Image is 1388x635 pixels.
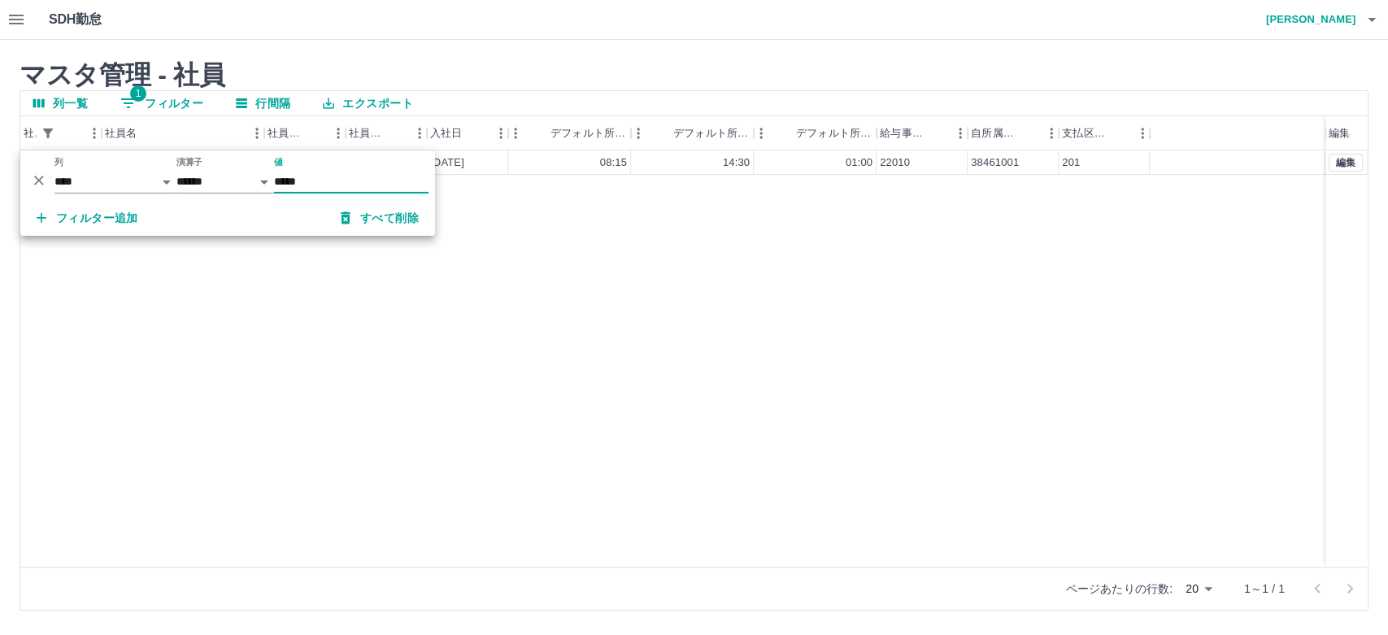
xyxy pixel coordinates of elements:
div: 社員名 [105,116,137,150]
div: 22010 [880,155,910,171]
div: 社員区分 [268,116,303,150]
button: メニュー [1039,121,1064,146]
button: ソート [1107,122,1130,145]
button: フィルター表示 [37,122,59,145]
div: 201 [1062,155,1080,171]
div: 編集 [1325,116,1368,150]
div: 自所属契約コード [971,116,1016,150]
div: 社員名 [102,116,264,150]
div: 支払区分コード [1062,116,1107,150]
div: 社員区分 [264,116,346,150]
button: メニュー [407,121,432,146]
div: デフォルト所定終業時刻 [631,116,754,150]
div: 14:30 [723,155,750,171]
label: 演算子 [176,155,202,167]
button: フィルター表示 [107,91,216,115]
button: ソート [528,122,550,145]
div: 20 [1179,577,1218,601]
div: デフォルト所定開始時刻 [508,116,631,150]
div: 38461001 [971,155,1019,171]
div: 1件のフィルターを適用中 [37,122,59,145]
div: 給与事業所コード [880,116,925,150]
div: 自所属契約コード [968,116,1059,150]
button: ソート [462,122,485,145]
label: 値 [274,155,283,167]
div: [DATE] [430,155,464,171]
button: ソート [773,122,796,145]
button: ソート [137,122,159,145]
label: 列 [54,155,63,167]
div: 社員番号 [24,116,37,150]
div: 社員番号 [20,116,102,150]
p: ページあたりの行数: [1066,581,1173,597]
h2: マスタ管理 - 社員 [20,59,1368,90]
button: ソート [303,122,326,145]
div: 社員区分コード [346,116,427,150]
button: ソート [925,122,948,145]
div: 入社日 [427,116,508,150]
button: フィルター追加 [24,203,151,233]
div: デフォルト所定休憩時間 [754,116,877,150]
div: 01:00 [846,155,872,171]
div: デフォルト所定終業時刻 [673,116,751,150]
span: 1 [130,85,146,102]
div: 支払区分コード [1059,116,1150,150]
button: ソート [385,122,407,145]
div: 入社日 [430,116,462,150]
button: メニュー [326,121,350,146]
button: すべて削除 [328,203,432,233]
div: デフォルト所定開始時刻 [550,116,628,150]
button: メニュー [245,121,269,146]
button: メニュー [1130,121,1155,146]
div: 社員区分コード [349,116,385,150]
button: メニュー [948,121,972,146]
button: メニュー [489,121,513,146]
button: ソート [650,122,673,145]
p: 1～1 / 1 [1244,581,1285,597]
button: 編集 [1329,154,1363,172]
button: エクスポート [310,91,425,115]
button: 列選択 [20,91,101,115]
button: メニュー [82,121,107,146]
button: 行間隔 [223,91,303,115]
button: 削除 [27,167,51,192]
button: ソート [1016,122,1039,145]
div: 08:15 [600,155,627,171]
div: デフォルト所定休憩時間 [796,116,873,150]
div: 編集 [1329,116,1350,150]
button: ソート [59,122,82,145]
div: 給与事業所コード [877,116,968,150]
